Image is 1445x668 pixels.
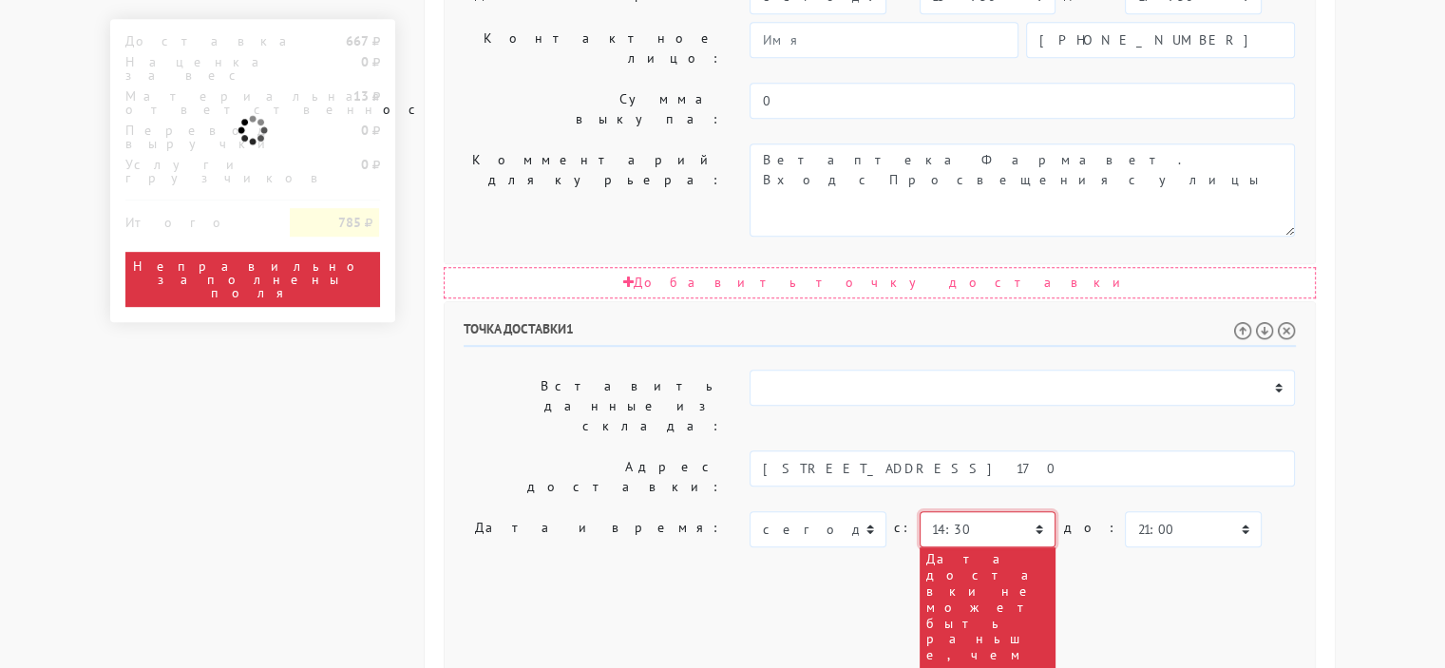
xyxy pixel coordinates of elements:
div: Перевод выручки [111,124,276,150]
label: Адрес доставки: [449,450,736,504]
label: Комментарий для курьера: [449,143,736,237]
label: Сумма выкупа: [449,83,736,136]
label: Контактное лицо: [449,22,736,75]
label: до: [1063,511,1117,544]
input: Телефон [1026,22,1295,58]
strong: 667 [345,32,368,49]
span: 1 [566,320,574,337]
div: Наценка за вес [111,55,276,82]
textarea: Ветаптека Фармавет. Вход с Просвещения с улицы [750,143,1295,237]
div: Добавить точку доставки [444,267,1316,298]
label: Вставить данные из склада: [449,370,736,443]
div: Материальная ответственность [111,89,276,116]
img: ajax-loader.gif [236,113,270,147]
div: Неправильно заполнены поля [125,252,380,307]
div: Доставка [111,34,276,48]
input: Имя [750,22,1018,58]
label: c: [894,511,912,544]
h6: Точка доставки [464,321,1296,347]
div: Услуги грузчиков [111,158,276,184]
